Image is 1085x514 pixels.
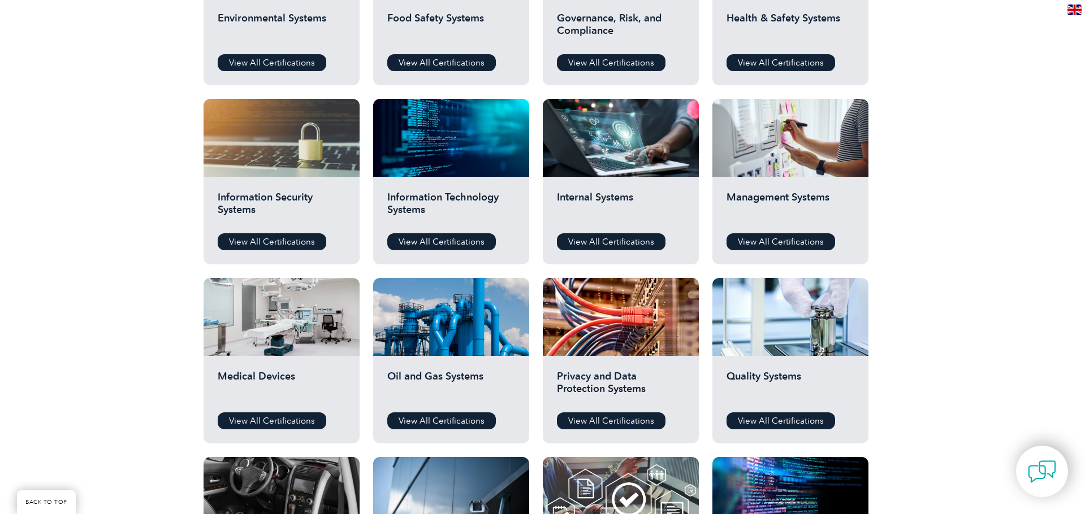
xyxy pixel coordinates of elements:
a: View All Certifications [218,233,326,250]
a: View All Certifications [727,233,835,250]
h2: Governance, Risk, and Compliance [557,12,685,46]
a: View All Certifications [218,412,326,429]
a: View All Certifications [727,412,835,429]
h2: Environmental Systems [218,12,345,46]
a: View All Certifications [387,412,496,429]
h2: Quality Systems [727,370,854,404]
h2: Privacy and Data Protection Systems [557,370,685,404]
h2: Medical Devices [218,370,345,404]
a: View All Certifications [727,54,835,71]
a: View All Certifications [557,412,665,429]
a: View All Certifications [387,233,496,250]
h2: Information Security Systems [218,191,345,225]
a: View All Certifications [218,54,326,71]
img: en [1067,5,1082,15]
h2: Management Systems [727,191,854,225]
img: contact-chat.png [1028,458,1056,486]
h2: Food Safety Systems [387,12,515,46]
a: View All Certifications [387,54,496,71]
a: View All Certifications [557,233,665,250]
h2: Oil and Gas Systems [387,370,515,404]
h2: Information Technology Systems [387,191,515,225]
h2: Internal Systems [557,191,685,225]
a: BACK TO TOP [17,490,76,514]
h2: Health & Safety Systems [727,12,854,46]
a: View All Certifications [557,54,665,71]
